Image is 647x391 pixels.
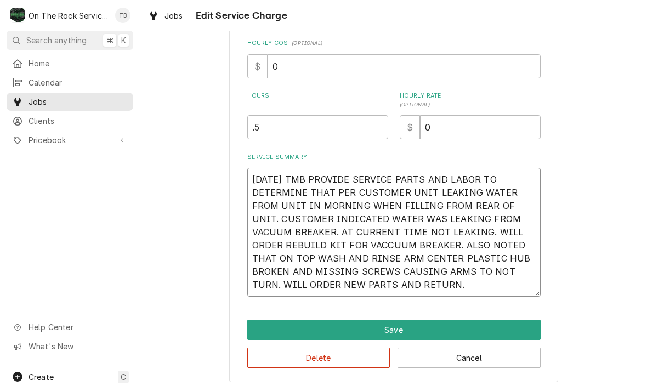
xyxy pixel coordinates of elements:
[400,92,541,139] div: [object Object]
[7,131,133,149] a: Go to Pricebook
[115,8,130,23] div: TB
[400,115,420,139] div: $
[29,134,111,146] span: Pricebook
[29,96,128,107] span: Jobs
[29,321,127,333] span: Help Center
[106,35,113,46] span: ⌘
[29,77,128,88] span: Calendar
[7,73,133,92] a: Calendar
[400,101,430,107] span: ( optional )
[400,92,541,109] label: Hourly Rate
[247,92,388,139] div: [object Object]
[26,35,87,46] span: Search anything
[192,8,287,23] span: Edit Service Charge
[247,340,541,368] div: Button Group Row
[7,112,133,130] a: Clients
[115,8,130,23] div: Todd Brady's Avatar
[292,40,322,46] span: ( optional )
[247,320,541,340] button: Save
[247,153,541,297] div: Service Summary
[247,153,541,162] label: Service Summary
[29,58,128,69] span: Home
[7,54,133,72] a: Home
[7,31,133,50] button: Search anything⌘K
[247,348,390,368] button: Delete
[247,168,541,297] textarea: [DATE] TMB PROVIDE SERVICE PARTS AND LABOR TO DETERMINE THAT PER CUSTOMER UNIT LEAKING WATER FROM...
[121,371,126,383] span: C
[247,54,268,78] div: $
[10,8,25,23] div: O
[164,10,183,21] span: Jobs
[398,348,541,368] button: Cancel
[29,10,109,21] div: On The Rock Services
[7,93,133,111] a: Jobs
[29,115,128,127] span: Clients
[10,8,25,23] div: On The Rock Services's Avatar
[247,92,388,109] label: Hours
[247,39,541,48] label: Hourly Cost
[247,39,541,78] div: Hourly Cost
[247,320,541,340] div: Button Group Row
[7,318,133,336] a: Go to Help Center
[7,337,133,355] a: Go to What's New
[29,372,54,382] span: Create
[29,341,127,352] span: What's New
[247,320,541,368] div: Button Group
[121,35,126,46] span: K
[144,7,188,25] a: Jobs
